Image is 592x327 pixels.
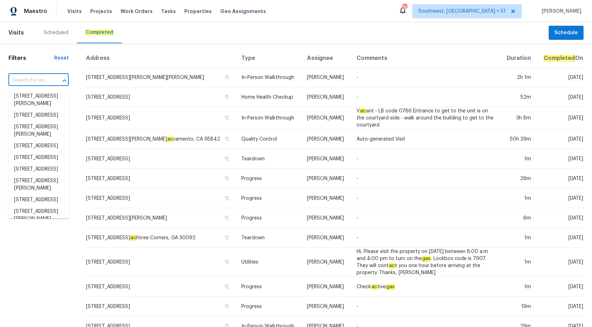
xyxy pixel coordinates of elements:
td: [PERSON_NAME] [301,149,351,169]
button: Copy Address [224,215,230,221]
td: [DATE] [537,208,584,228]
td: [PERSON_NAME] [301,297,351,316]
td: [STREET_ADDRESS][PERSON_NAME] [86,208,236,228]
td: Auto-generated Visit [351,129,500,149]
th: Comments [351,49,500,68]
td: [STREET_ADDRESS] [86,107,236,129]
button: Copy Address [224,303,230,309]
li: [STREET_ADDRESS] [8,194,69,206]
button: Copy Address [224,94,230,100]
td: Progress [236,277,301,297]
td: [PERSON_NAME] [301,107,351,129]
em: gas [422,256,431,261]
td: Check tive [351,277,500,297]
span: Properties [184,8,212,15]
td: 6m [500,208,536,228]
button: Copy Address [224,234,230,241]
td: - [351,208,500,228]
span: Maestro [24,8,47,15]
span: Tasks [161,9,176,14]
em: ac [130,235,136,241]
td: [PERSON_NAME] [301,189,351,208]
em: ac [167,136,173,142]
li: [STREET_ADDRESS][PERSON_NAME] [8,206,69,225]
td: V ant - LB code 0786 Entrance to get to the unit is on the courtyard side - walk around the build... [351,107,500,129]
td: - [351,169,500,189]
span: Visits [8,25,24,41]
td: [DATE] [537,107,584,129]
td: 1m [500,189,536,208]
td: [PERSON_NAME] [301,248,351,277]
td: - [351,189,500,208]
td: [STREET_ADDRESS] [86,277,236,297]
em: ac [371,284,377,290]
em: gas [386,284,395,290]
li: [STREET_ADDRESS] [8,163,69,175]
td: [DATE] [537,297,584,316]
td: [STREET_ADDRESS] [86,297,236,316]
em: Completed [85,30,113,35]
td: 2h 1m [500,68,536,87]
button: Copy Address [224,175,230,181]
td: [DATE] [537,68,584,87]
li: [STREET_ADDRESS][PERSON_NAME] [8,91,69,110]
td: [PERSON_NAME] [301,129,351,149]
td: [DATE] [537,189,584,208]
td: Progress [236,169,301,189]
th: Duration [500,49,536,68]
td: 52m [500,87,536,107]
td: [STREET_ADDRESS] htree Corners, GA 30092 [86,228,236,248]
td: [PERSON_NAME] [301,68,351,87]
span: [PERSON_NAME] [539,8,581,15]
td: [PERSON_NAME] [301,277,351,297]
button: Copy Address [224,195,230,201]
td: 1m [500,277,536,297]
td: Teardown [236,228,301,248]
td: - [351,228,500,248]
div: 757 [402,4,407,11]
em: Completed [543,55,575,61]
div: Scheduled [44,29,68,36]
li: [STREET_ADDRESS] [8,140,69,152]
td: [PERSON_NAME] [301,228,351,248]
td: [PERSON_NAME] [301,208,351,228]
button: Schedule [549,26,584,40]
td: - [351,149,500,169]
td: 1m [500,149,536,169]
td: 1m [500,228,536,248]
td: [STREET_ADDRESS] [86,169,236,189]
span: Work Orders [121,8,153,15]
td: [DATE] [537,248,584,277]
th: Type [236,49,301,68]
span: Visits [67,8,82,15]
button: Copy Address [224,259,230,265]
td: 1m [500,248,536,277]
button: Copy Address [224,74,230,80]
td: [PERSON_NAME] [301,169,351,189]
li: [STREET_ADDRESS][PERSON_NAME] [8,175,69,194]
li: [STREET_ADDRESS] [8,110,69,121]
th: Assignee [301,49,351,68]
button: Close [60,76,69,86]
td: [DATE] [537,129,584,149]
td: [STREET_ADDRESS] [86,189,236,208]
th: Address [86,49,236,68]
td: Utilities [236,248,301,277]
li: [STREET_ADDRESS] [8,152,69,163]
button: Copy Address [224,155,230,162]
input: Search for an address... [8,75,49,86]
td: 26m [500,169,536,189]
span: Schedule [554,29,578,37]
h1: Filters [8,55,54,62]
td: [DATE] [537,228,584,248]
td: [DATE] [537,149,584,169]
button: Copy Address [224,283,230,290]
span: Geo Assignments [220,8,266,15]
span: Southwest, [GEOGRAPHIC_DATA] + 51 [418,8,506,15]
td: - [351,68,500,87]
em: ac [389,263,395,269]
td: [DATE] [537,277,584,297]
td: Progress [236,208,301,228]
td: - [351,87,500,107]
td: [PERSON_NAME] [301,87,351,107]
